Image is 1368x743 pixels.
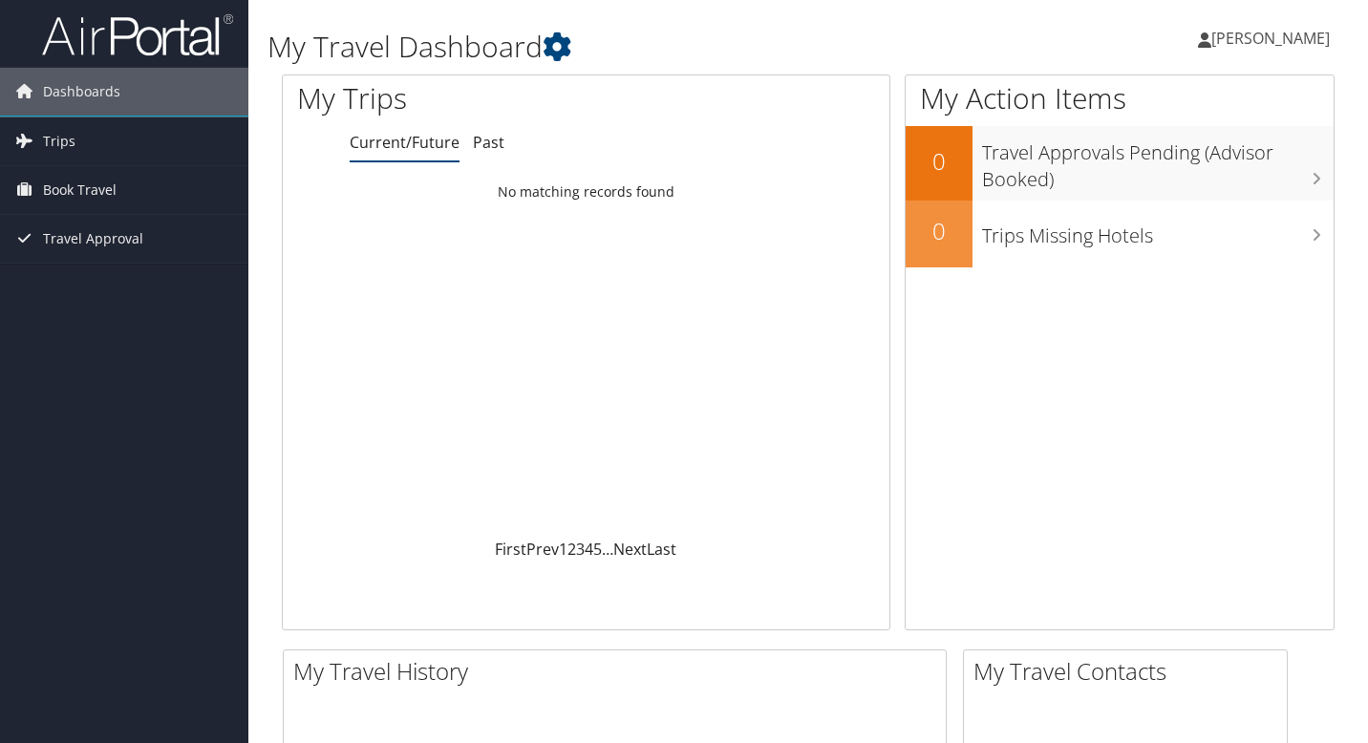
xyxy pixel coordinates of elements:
[297,78,622,118] h1: My Trips
[267,27,989,67] h1: My Travel Dashboard
[43,68,120,116] span: Dashboards
[982,130,1334,193] h3: Travel Approvals Pending (Advisor Booked)
[593,539,602,560] a: 5
[567,539,576,560] a: 2
[1198,10,1349,67] a: [PERSON_NAME]
[473,132,504,153] a: Past
[495,539,526,560] a: First
[576,539,585,560] a: 3
[906,78,1334,118] h1: My Action Items
[350,132,460,153] a: Current/Future
[585,539,593,560] a: 4
[43,166,117,214] span: Book Travel
[42,12,233,57] img: airportal-logo.png
[526,539,559,560] a: Prev
[602,539,613,560] span: …
[613,539,647,560] a: Next
[982,213,1334,249] h3: Trips Missing Hotels
[43,117,75,165] span: Trips
[1211,28,1330,49] span: [PERSON_NAME]
[973,655,1287,688] h2: My Travel Contacts
[293,655,946,688] h2: My Travel History
[906,126,1334,200] a: 0Travel Approvals Pending (Advisor Booked)
[906,201,1334,267] a: 0Trips Missing Hotels
[906,145,973,178] h2: 0
[283,175,889,209] td: No matching records found
[43,215,143,263] span: Travel Approval
[647,539,676,560] a: Last
[906,215,973,247] h2: 0
[559,539,567,560] a: 1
